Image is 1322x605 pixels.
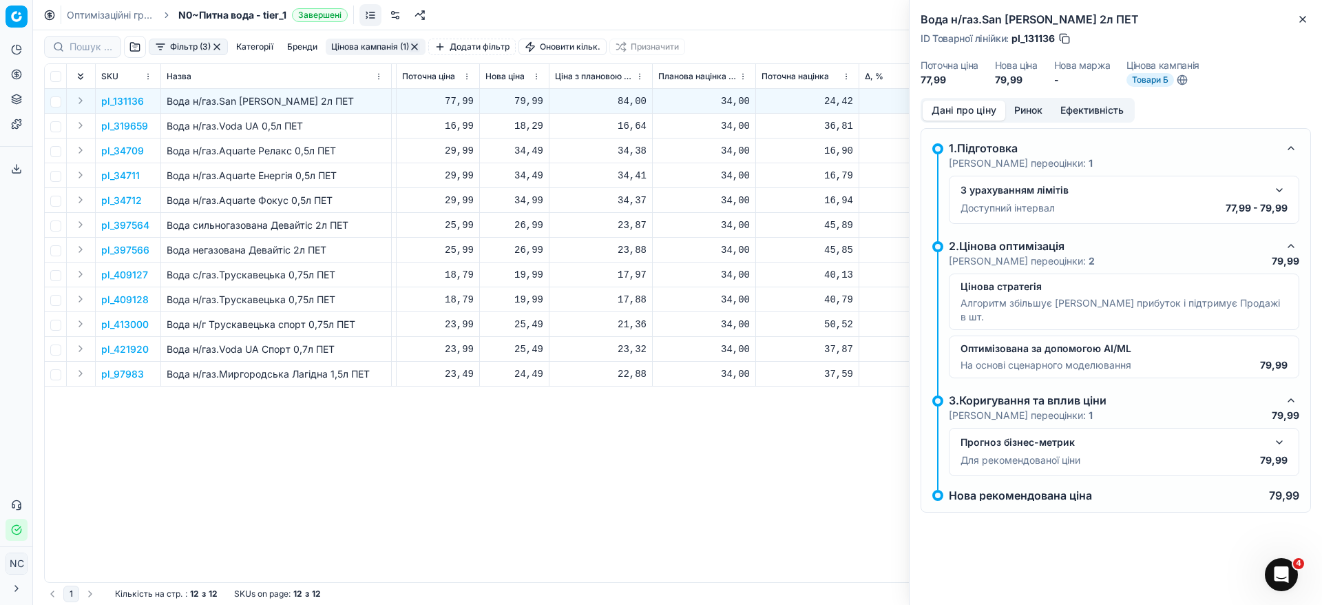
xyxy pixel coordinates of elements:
button: Expand [72,241,89,258]
button: NC [6,553,28,575]
button: Expand [72,316,89,332]
p: На основі сценарного моделювання [961,358,1131,372]
button: Go to previous page [44,586,61,602]
div: 19,99 [485,293,543,307]
p: 77,99 - 79,99 [1226,201,1288,215]
div: 25,49 [485,342,543,356]
span: NC [6,553,27,574]
div: 3,85 [865,218,956,232]
div: 23,87 [555,218,647,232]
div: 7,65 [865,119,956,133]
div: 23,88 [555,243,647,257]
strong: 12 [312,588,321,599]
strong: з [202,588,206,599]
button: Ефективність [1051,101,1133,121]
p: Вода н/газ.San [PERSON_NAME] 2л ПЕТ [167,94,386,108]
span: SKU [101,71,118,82]
div: 45,85 [762,243,853,257]
div: 15,01 [865,144,956,158]
p: Алгоритм збільшує [PERSON_NAME] прибуток і підтримує Продажі в шт. [961,296,1288,324]
button: Призначити [609,39,685,55]
div: 21,36 [555,318,647,331]
button: pl_397564 [101,218,149,232]
div: 34,00 [658,218,750,232]
strong: з [305,588,309,599]
button: pl_34709 [101,144,144,158]
p: [PERSON_NAME] переоцінки: [949,254,1095,268]
span: N0~Питна вода - tier_1 [178,8,286,22]
div: 29,99 [402,169,474,183]
span: Поточна націнка [762,71,829,82]
span: Кількість на стр. [115,588,182,599]
div: 34,00 [658,144,750,158]
dt: Нова маржа [1054,61,1111,70]
div: 84,00 [555,94,647,108]
div: 34,49 [485,144,543,158]
div: 2,56 [865,94,956,108]
div: 24,42 [762,94,853,108]
div: 4,26 [865,367,956,381]
button: Категорії [231,39,279,55]
dt: Цінова кампанія [1126,61,1199,70]
button: Оновити кільк. [518,39,607,55]
p: [PERSON_NAME] переоцінки: [949,409,1093,422]
p: pl_34712 [101,194,142,207]
button: Expand [72,291,89,307]
p: pl_409128 [101,293,149,307]
div: 77,99 [402,94,474,108]
div: 16,67 [865,194,956,207]
div: Прогноз бізнес-метрик [961,435,1266,449]
a: Оптимізаційні групи [67,8,155,22]
div: 23,49 [402,367,474,381]
button: Expand [72,216,89,233]
p: pl_34711 [101,169,140,183]
p: Вода сильногазована Девайтіс 2л ПЕТ [167,218,386,232]
button: Фільтр (3) [149,39,228,55]
div: 18,29 [485,119,543,133]
div: 34,00 [658,194,750,207]
div: 40,79 [762,293,853,307]
button: Expand [72,142,89,158]
div: 16,64 [555,119,647,133]
p: Вода н/газ.Voda UA 0,5л ПЕТ [167,119,386,133]
button: pl_397566 [101,243,149,257]
button: pl_319659 [101,119,148,133]
span: pl_131136 [1011,32,1055,45]
div: 34,00 [658,243,750,257]
dd: - [1054,73,1111,87]
nav: pagination [44,586,98,602]
div: 16,99 [402,119,474,133]
strong: 2 [1089,255,1095,267]
div: 19,99 [485,268,543,282]
div: 29,99 [402,144,474,158]
p: Вода н/газ.Voda UA Спорт 0,7л ПЕТ [167,342,386,356]
div: 23,99 [402,342,474,356]
div: 50,52 [762,318,853,331]
div: 34,99 [485,194,543,207]
button: Цінова кампанія (1) [326,39,426,55]
div: 34,00 [658,293,750,307]
div: 1.Підготовка [949,140,1277,156]
p: Вода н/газ.Aquarte Релакс 0,5л ПЕТ [167,144,386,158]
span: Поточна ціна [402,71,455,82]
div: 16,94 [762,194,853,207]
button: pl_413000 [101,318,149,331]
button: Expand [72,266,89,283]
p: 79,99 [1272,409,1299,422]
div: З урахуванням лімітів [961,183,1266,197]
button: Expand [72,340,89,357]
p: 79,99 [1269,490,1299,501]
button: pl_131136 [101,94,144,108]
p: Цінова стратегія [961,280,1288,294]
div: 3.Коригування та вплив ціни [949,392,1277,409]
div: 25,99 [402,218,474,232]
span: Товари Б [1126,73,1174,87]
div: 29,99 [402,194,474,207]
span: Завершені [292,8,348,22]
div: 40,13 [762,268,853,282]
p: Вода н/г Трускавецька спорт 0,75л ПЕТ [167,318,386,331]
